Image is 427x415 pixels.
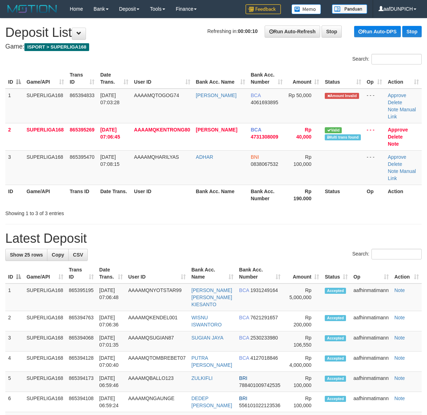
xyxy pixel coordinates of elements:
th: ID [5,185,24,205]
th: Status [322,185,364,205]
img: Feedback.jpg [246,4,281,14]
span: Show 25 rows [10,252,43,258]
td: aafhinmatimann [351,392,392,412]
td: [DATE] 06:59:46 [97,372,126,392]
span: BNI [251,154,259,160]
a: Run Auto-DPS [354,26,401,37]
div: Showing 1 to 3 of 3 entries [5,207,173,217]
span: BCA [239,335,249,341]
th: Game/API: activate to sort column ascending [24,68,67,89]
td: 6 [5,392,24,412]
td: AAAAMQTOMBREBET07 [126,352,189,372]
td: SUPERLIGA168 [24,372,66,392]
th: Action: activate to sort column ascending [385,68,422,89]
th: Status: activate to sort column ascending [322,68,364,89]
span: Copy [52,252,64,258]
a: ADHAR [196,154,213,160]
span: CSV [73,252,83,258]
td: 2 [5,311,24,331]
a: Approve [388,127,408,133]
span: Copy 4127018846 to clipboard [250,355,278,361]
td: SUPERLIGA168 [24,89,67,123]
span: Valid transaction [325,127,342,133]
td: 865394173 [66,372,97,392]
span: BRI [239,396,247,401]
td: 4 [5,352,24,372]
h4: Game: [5,43,422,50]
td: Rp 200,000 [283,311,322,331]
th: Date Trans.: activate to sort column ascending [97,68,131,89]
a: [PERSON_NAME] [196,127,237,133]
a: [PERSON_NAME] [PERSON_NAME] KIESANTO [191,287,232,307]
a: Run Auto-Refresh [265,26,320,38]
a: Delete [388,161,402,167]
th: Op: activate to sort column ascending [351,263,392,284]
td: SUPERLIGA168 [24,311,66,331]
td: 2 [5,123,24,150]
a: Note [394,287,405,293]
td: SUPERLIGA168 [24,392,66,412]
th: Action [385,185,422,205]
a: Manual Link [388,107,416,119]
span: Copy 556101022123536 to clipboard [239,403,281,408]
th: Date Trans.: activate to sort column ascending [97,263,126,284]
img: MOTION_logo.png [5,4,59,14]
td: [DATE] 07:01:35 [97,331,126,352]
td: aafhinmatimann [351,352,392,372]
th: ID: activate to sort column descending [5,68,24,89]
a: [PERSON_NAME] [196,92,237,98]
td: SUPERLIGA168 [24,123,67,150]
td: 3 [5,150,24,185]
label: Search: [352,54,422,65]
td: Rp 106,550 [283,331,322,352]
a: Note [394,375,405,381]
span: Copy 0838067532 to clipboard [251,161,278,167]
th: Date Trans. [97,185,131,205]
td: Rp 100,000 [283,372,322,392]
th: Bank Acc. Number: activate to sort column ascending [236,263,283,284]
a: ZULKIFLI [191,375,213,381]
span: Accepted [325,396,346,402]
td: 865394108 [66,392,97,412]
a: Note [394,315,405,320]
td: 1 [5,89,24,123]
span: Rp 40,000 [296,127,311,140]
span: Accepted [325,335,346,341]
strong: 00:00:10 [238,28,258,34]
td: 865395195 [66,284,97,311]
a: DEDEP [PERSON_NAME] [191,396,232,408]
td: AAAAMQNGAUNGE [126,392,189,412]
a: CSV [68,249,88,261]
span: Copy 4731308009 to clipboard [251,134,278,140]
td: 1 [5,284,24,311]
th: Op [364,185,385,205]
td: 5 [5,372,24,392]
td: 3 [5,331,24,352]
a: Note [388,141,399,147]
a: Note [388,168,398,174]
a: Stop [402,26,422,37]
span: Copy 7621291657 to clipboard [250,315,278,320]
td: [DATE] 06:59:24 [97,392,126,412]
th: Bank Acc. Number: activate to sort column ascending [248,68,285,89]
td: SUPERLIGA168 [24,352,66,372]
span: 865395269 [70,127,94,133]
span: BCA [239,355,249,361]
input: Search: [371,54,422,65]
td: - - - [364,89,385,123]
th: Trans ID: activate to sort column ascending [66,263,97,284]
td: Rp 5,000,000 [283,284,322,311]
td: SUPERLIGA168 [24,284,66,311]
span: BCA [251,92,261,98]
span: BCA [239,315,249,320]
span: [DATE] 07:03:28 [100,92,120,105]
span: AAAAMQKENTRONG80 [134,127,190,133]
td: - - - [364,123,385,150]
td: 865394128 [66,352,97,372]
th: Trans ID [67,185,97,205]
span: Accepted [325,315,346,321]
th: Action: activate to sort column ascending [392,263,422,284]
th: User ID [131,185,193,205]
a: Delete [388,100,402,105]
span: Refreshing in: [207,28,258,34]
